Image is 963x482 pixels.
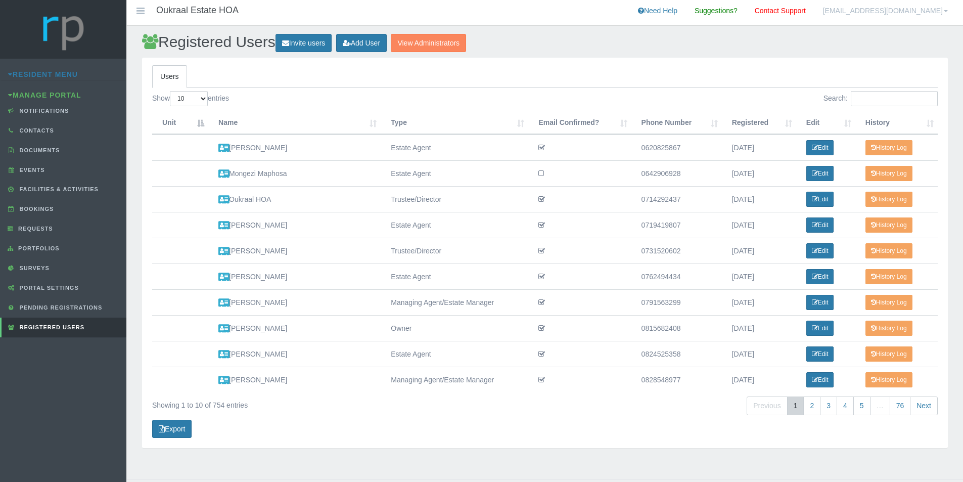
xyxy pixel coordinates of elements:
[865,372,912,387] a: History Log
[381,341,528,367] td: Estate Agent
[722,135,796,160] td: [DATE]
[722,186,796,212] td: [DATE]
[722,238,796,264] td: [DATE]
[806,372,834,387] a: Edit
[208,367,381,392] td: [PERSON_NAME]
[8,70,78,78] a: Resident Menu
[631,135,722,160] td: 0620825867
[722,264,796,289] td: [DATE]
[17,304,103,311] span: Pending Registrations
[381,367,528,392] td: Managing Agent/Estate Manager
[865,321,912,336] a: History Log
[787,397,804,415] a: 1
[865,295,912,310] a: History Log
[391,34,466,53] a: View Administrators
[722,289,796,315] td: [DATE]
[8,91,81,99] a: Manage Portal
[870,397,890,415] a: …
[381,135,528,160] td: Estate Agent
[631,315,722,341] td: 0815682408
[631,341,722,367] td: 0824525358
[17,265,50,271] span: Surveys
[631,112,722,135] th: Phone Number : activate to sort column ascending
[631,289,722,315] td: 0791563299
[855,112,938,135] th: History: activate to sort column ascending
[170,91,208,106] select: Showentries
[803,397,820,415] a: 2
[853,397,870,415] a: 5
[208,186,381,212] td: Oukraal HOA
[156,6,239,16] h4: Oukraal Estate HOA
[16,226,53,232] span: Requests
[208,264,381,289] td: [PERSON_NAME]
[16,245,60,251] span: Portfolios
[747,397,787,415] a: Previous
[152,420,192,439] a: Export
[820,397,837,415] a: 3
[806,243,834,258] a: Edit
[910,397,938,415] a: Next
[806,217,834,233] a: Edit
[722,112,796,135] th: Registered : activate to sort column ascending
[631,264,722,289] td: 0762494434
[208,238,381,264] td: [PERSON_NAME]
[208,160,381,186] td: Mongezi Maphosa
[865,346,912,362] a: History Log
[381,160,528,186] td: Estate Agent
[17,108,69,114] span: Notifications
[208,112,381,135] th: Name : activate to sort column ascending
[17,324,84,330] span: Registered Users
[381,264,528,289] td: Estate Agent
[631,238,722,264] td: 0731520602
[381,112,528,135] th: Type : activate to sort column ascending
[142,33,948,52] h2: Registered Users
[722,315,796,341] td: [DATE]
[722,160,796,186] td: [DATE]
[837,397,854,415] a: 4
[806,295,834,310] a: Edit
[381,238,528,264] td: Trustee/Director
[152,112,208,135] th: Unit : activate to sort column descending
[806,192,834,207] a: Edit
[851,91,938,106] input: Search:
[722,212,796,238] td: [DATE]
[806,269,834,284] a: Edit
[865,140,912,155] a: History Log
[806,166,834,181] a: Edit
[631,160,722,186] td: 0642906928
[152,396,471,411] div: Showing 1 to 10 of 754 entries
[381,212,528,238] td: Estate Agent
[865,269,912,284] a: History Log
[631,367,722,392] td: 0828548977
[276,34,332,53] a: Invite users
[17,206,54,212] span: Bookings
[865,192,912,207] a: History Log
[208,341,381,367] td: [PERSON_NAME]
[152,91,229,106] label: Show entries
[806,346,834,362] a: Edit
[336,34,387,53] a: Add User
[208,135,381,160] td: [PERSON_NAME]
[17,147,60,153] span: Documents
[631,186,722,212] td: 0714292437
[528,112,631,135] th: Email Confirmed? : activate to sort column ascending
[208,289,381,315] td: [PERSON_NAME]
[162,117,193,128] div: Unit
[208,315,381,341] td: [PERSON_NAME]
[381,315,528,341] td: Owner
[823,91,938,106] label: Search:
[17,167,45,173] span: Events
[17,285,79,291] span: Portal Settings
[17,186,99,192] span: Facilities & Activities
[722,367,796,392] td: [DATE]
[806,321,834,336] a: Edit
[381,186,528,212] td: Trustee/Director
[152,65,187,88] a: Users
[631,212,722,238] td: 0719419807
[865,243,912,258] a: History Log
[17,127,54,134] span: Contacts
[890,397,911,415] a: 76
[865,217,912,233] a: History Log
[208,212,381,238] td: [PERSON_NAME]
[796,112,855,135] th: Edit: activate to sort column ascending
